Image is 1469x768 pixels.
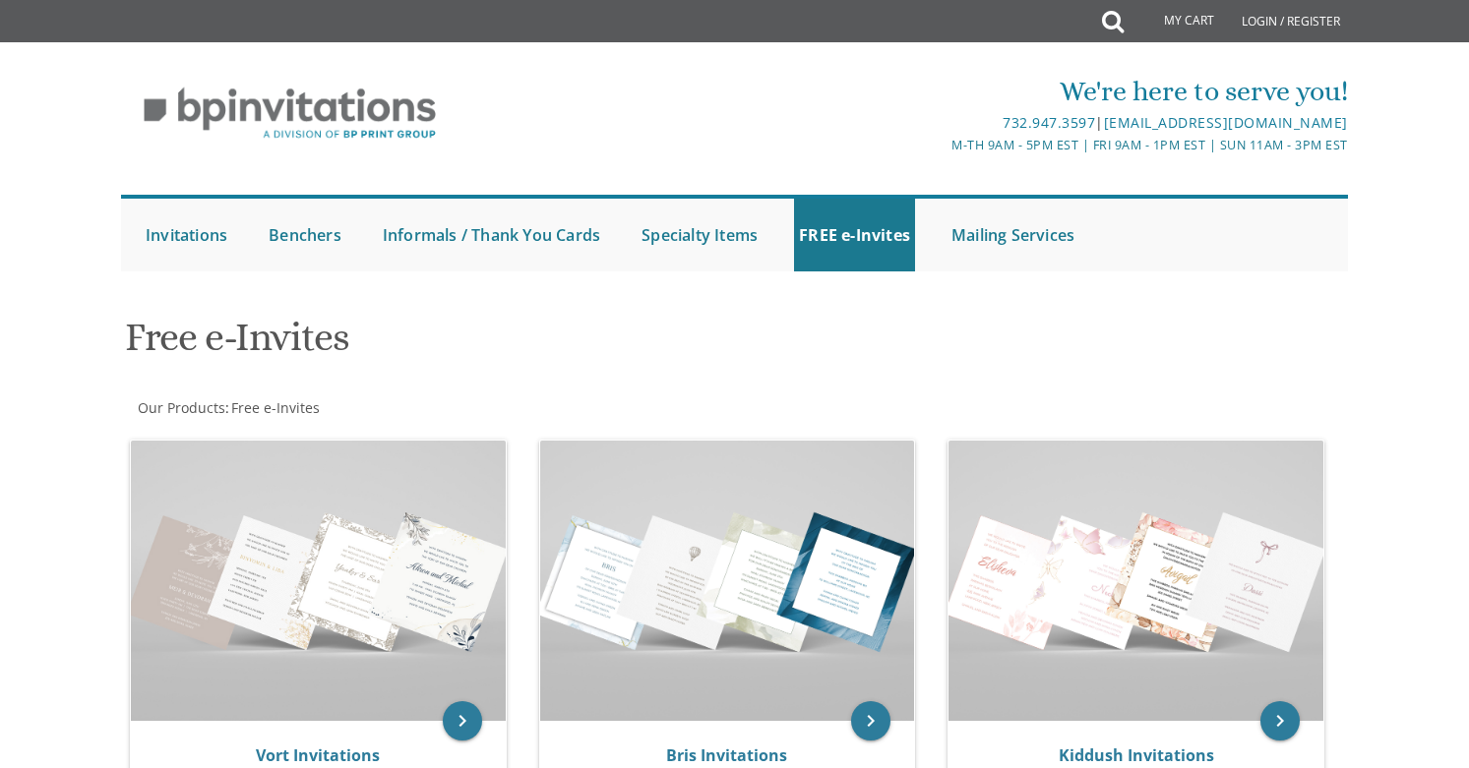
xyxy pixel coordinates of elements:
[1260,701,1300,740] a: keyboard_arrow_right
[637,199,763,271] a: Specialty Items
[1347,645,1469,738] iframe: chat widget
[1059,744,1214,766] a: Kiddush Invitations
[229,398,320,417] a: Free e-Invites
[131,441,506,721] img: Vort Invitations
[378,199,605,271] a: Informals / Thank You Cards
[531,135,1348,155] div: M-Th 9am - 5pm EST | Fri 9am - 1pm EST | Sun 11am - 3pm EST
[1122,2,1228,41] a: My Cart
[540,441,915,721] img: Bris Invitations
[256,744,380,766] a: Vort Invitations
[264,199,346,271] a: Benchers
[851,701,890,740] a: keyboard_arrow_right
[125,316,928,374] h1: Free e-Invites
[666,744,787,766] a: Bris Invitations
[136,398,225,417] a: Our Products
[1104,113,1348,132] a: [EMAIL_ADDRESS][DOMAIN_NAME]
[949,441,1323,721] img: Kiddush Invitations
[794,199,915,271] a: FREE e-Invites
[231,398,320,417] span: Free e-Invites
[121,73,459,154] img: BP Invitation Loft
[531,72,1348,111] div: We're here to serve you!
[531,111,1348,135] div: |
[947,199,1079,271] a: Mailing Services
[1003,113,1095,132] a: 732.947.3597
[141,199,232,271] a: Invitations
[443,701,482,740] a: keyboard_arrow_right
[121,398,735,418] div: :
